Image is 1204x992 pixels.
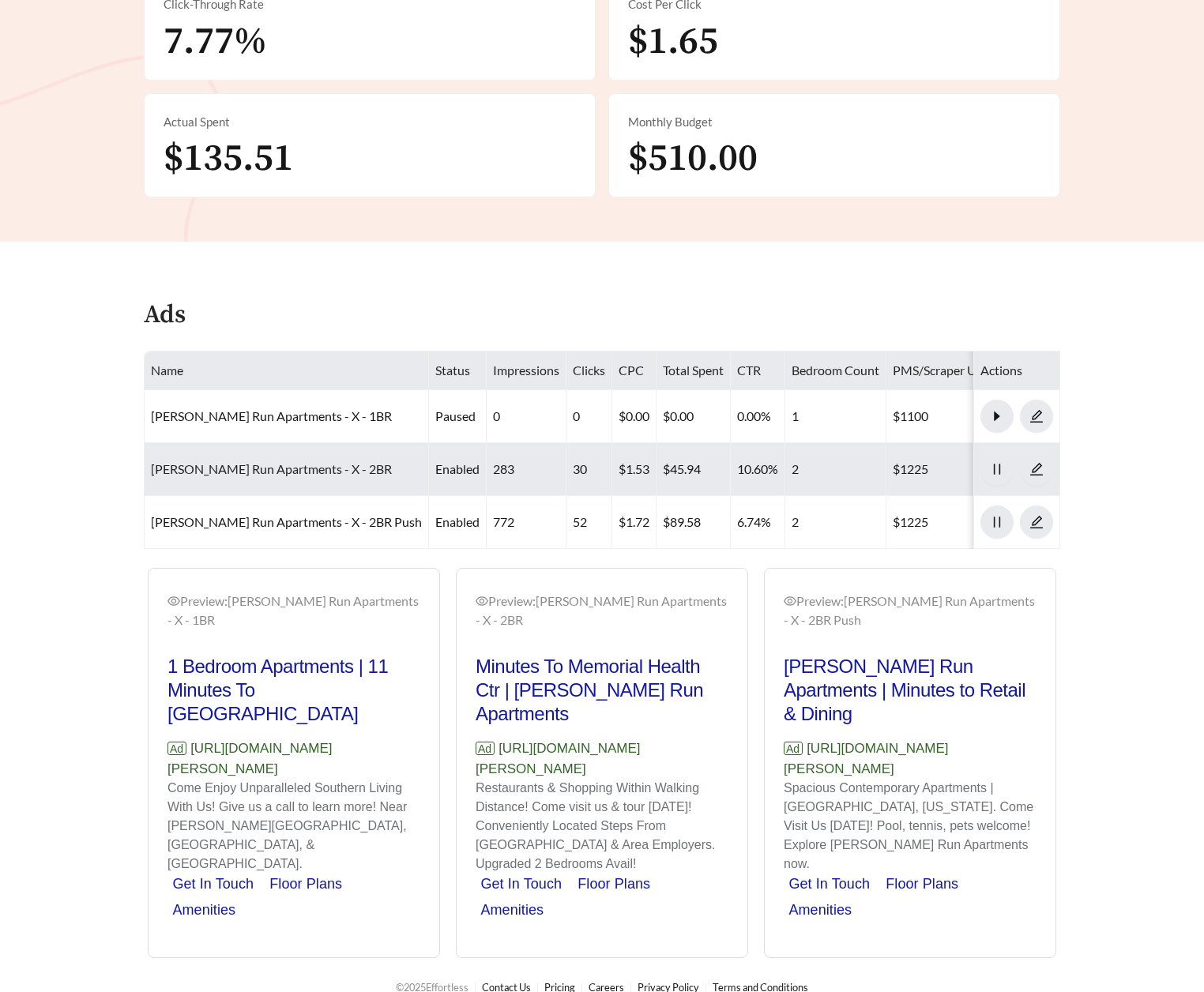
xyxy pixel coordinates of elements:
a: Amenities [788,902,852,918]
a: edit [1020,408,1053,423]
div: Preview: [PERSON_NAME] Run Apartments - X - 2BR [476,592,728,629]
a: edit [1020,461,1053,476]
button: caret-right [980,400,1014,433]
h2: [PERSON_NAME] Run Apartments | Minutes to Retail & Dining [784,655,1037,726]
a: Get In Touch [480,876,562,892]
span: enabled [435,514,480,529]
td: 2 [785,496,886,549]
th: Bedroom Count [785,351,886,390]
h4: Ads [144,302,186,329]
span: Ad [476,742,495,755]
span: $1.65 [628,18,718,66]
button: edit [1020,400,1053,433]
p: [URL][DOMAIN_NAME][PERSON_NAME] [476,738,728,779]
td: 283 [487,443,566,496]
span: pause [981,515,1013,529]
span: 7.77% [164,18,267,66]
th: Clicks [566,351,612,390]
span: caret-right [981,409,1013,423]
span: paused [435,408,476,423]
td: $1225 [886,443,1029,496]
th: Actions [974,351,1060,390]
th: Impressions [487,351,566,390]
td: 10.60% [731,443,785,496]
button: edit [1020,453,1053,486]
span: eye [784,595,796,607]
td: 30 [566,443,612,496]
th: Total Spent [657,351,731,390]
td: $1225 [886,496,1029,549]
td: 0.00% [731,390,785,443]
span: $510.00 [628,135,758,182]
span: edit [1021,462,1052,476]
span: Ad [784,742,803,755]
td: $0.00 [612,390,657,443]
span: CPC [619,363,644,378]
td: 772 [487,496,566,549]
a: edit [1020,514,1053,529]
button: edit [1020,505,1053,539]
td: 0 [566,390,612,443]
span: eye [476,595,488,607]
a: Get In Touch [788,876,870,892]
p: Spacious Contemporary Apartments | [GEOGRAPHIC_DATA], [US_STATE]. Come Visit Us [DATE]! Pool, ten... [784,779,1037,874]
a: [PERSON_NAME] Run Apartments - X - 1BR [151,408,392,423]
td: $1100 [886,390,1029,443]
span: $135.51 [164,135,293,182]
a: [PERSON_NAME] Run Apartments - X - 2BR Push [151,514,422,529]
div: Monthly Budget [628,113,1040,131]
td: 0 [487,390,566,443]
p: Restaurants & Shopping Within Walking Distance! Come visit us & tour [DATE]! Conveniently Located... [476,779,728,874]
td: $1.72 [612,496,657,549]
p: [URL][DOMAIN_NAME][PERSON_NAME] [784,738,1037,779]
th: Name [145,351,429,390]
a: Amenities [480,902,544,918]
td: $45.94 [657,443,731,496]
button: pause [980,453,1014,486]
span: edit [1021,409,1052,423]
button: pause [980,505,1014,539]
span: CTR [737,363,761,378]
th: Status [429,351,487,390]
td: $0.00 [657,390,731,443]
a: Floor Plans [578,876,650,892]
td: 2 [785,443,886,496]
td: 1 [785,390,886,443]
td: $89.58 [657,496,731,549]
h2: Minutes To Memorial Health Ctr | [PERSON_NAME] Run Apartments [476,655,728,726]
span: enabled [435,461,480,476]
span: pause [981,462,1013,476]
td: $1.53 [612,443,657,496]
td: 6.74% [731,496,785,549]
a: Floor Plans [886,876,958,892]
div: Preview: [PERSON_NAME] Run Apartments - X - 2BR Push [784,592,1037,629]
span: edit [1021,515,1052,529]
a: [PERSON_NAME] Run Apartments - X - 2BR [151,461,392,476]
td: 52 [566,496,612,549]
div: Actual Spent [164,113,576,131]
th: PMS/Scraper Unit Price [886,351,1029,390]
